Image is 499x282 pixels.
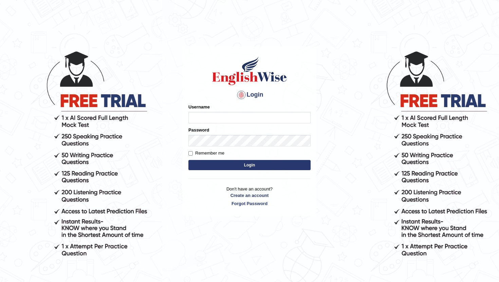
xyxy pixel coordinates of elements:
[188,89,311,100] h4: Login
[211,56,288,86] img: Logo of English Wise sign in for intelligent practice with AI
[188,160,311,170] button: Login
[188,186,311,207] p: Don't have an account?
[188,104,210,110] label: Username
[188,192,311,199] a: Create an account
[188,127,209,133] label: Password
[188,151,193,156] input: Remember me
[188,200,311,207] a: Forgot Password
[188,150,224,157] label: Remember me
